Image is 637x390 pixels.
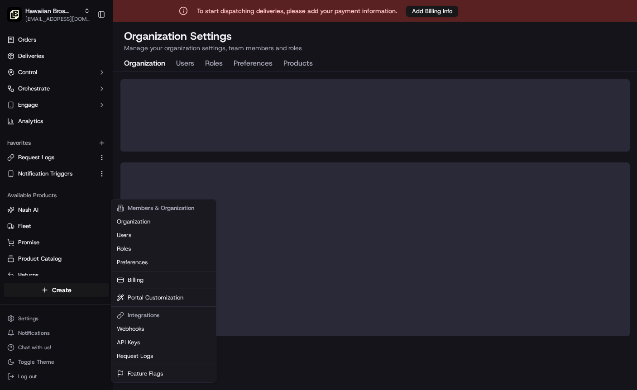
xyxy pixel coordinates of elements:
a: Webhooks [113,322,214,336]
img: Nash [9,9,27,27]
button: See all [140,116,165,127]
span: Deliveries [18,52,44,60]
a: 📗Knowledge Base [5,199,73,215]
span: Pylon [90,224,110,231]
div: Available Products [4,188,109,203]
span: Control [18,68,37,76]
span: API Documentation [86,202,145,211]
button: Add Billing Info [406,6,458,17]
input: Got a question? Start typing here... [24,58,163,68]
span: Fleet [18,222,31,230]
span: [DATE] [80,165,99,172]
span: Notifications [18,329,50,337]
a: Powered byPylon [64,224,110,231]
button: Organization [124,56,165,71]
a: Request Logs [113,349,214,363]
div: Start new chat [41,86,148,95]
a: Users [113,228,214,242]
p: Welcome 👋 [9,36,165,51]
span: Promise [18,238,39,247]
button: Products [283,56,313,71]
a: Portal Customization [113,291,214,304]
div: Favorites [4,136,109,150]
span: Nash AI [18,206,38,214]
span: Toggle Theme [18,358,54,366]
a: Organization [113,215,214,228]
div: Past conversations [9,118,61,125]
span: Product Catalog [18,255,62,263]
img: Hawaiian Bros (City Circle Eats) [7,7,22,22]
span: [DATE] [80,140,99,147]
img: Masood Aslam [9,156,24,171]
span: Orchestrate [18,85,50,93]
span: Create [52,285,72,295]
div: 💻 [77,203,84,210]
span: Log out [18,373,37,380]
div: Integrations [113,309,214,322]
p: To start dispatching deliveries, please add your payment information. [197,6,397,15]
span: Knowledge Base [18,202,69,211]
img: 1736555255976-a54dd68f-1ca7-489b-9aae-adbdc363a1c4 [9,86,25,103]
img: 1736555255976-a54dd68f-1ca7-489b-9aae-adbdc363a1c4 [18,141,25,148]
span: Chat with us! [18,344,51,351]
span: Settings [18,315,38,322]
h1: Organization Settings [124,29,302,43]
img: 1736555255976-a54dd68f-1ca7-489b-9aae-adbdc363a1c4 [18,165,25,172]
div: We're available if you need us! [41,95,125,103]
img: Brittany Newman [9,132,24,146]
span: • [75,140,78,147]
span: [EMAIL_ADDRESS][DOMAIN_NAME] [25,15,90,23]
span: Request Logs [18,153,54,162]
span: Analytics [18,117,43,125]
a: Billing [113,273,214,287]
span: Notification Triggers [18,170,72,178]
a: 💻API Documentation [73,199,149,215]
div: Members & Organization [113,201,214,215]
span: • [75,165,78,172]
button: Start new chat [154,89,165,100]
a: API Keys [113,336,214,349]
span: [PERSON_NAME] [28,140,73,147]
span: Hawaiian Bros (City Circle Eats) [25,6,80,15]
a: Roles [113,242,214,256]
span: [PERSON_NAME] [28,165,73,172]
span: Orders [18,36,36,44]
img: 9188753566659_6852d8bf1fb38e338040_72.png [19,86,35,103]
button: Roles [205,56,223,71]
button: Preferences [234,56,273,71]
div: 📗 [9,203,16,210]
a: Preferences [113,256,214,269]
span: Returns [18,271,38,279]
p: Manage your organization settings, team members and roles [124,43,302,52]
a: Feature Flags [113,367,214,380]
span: Engage [18,101,38,109]
button: Users [176,56,194,71]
